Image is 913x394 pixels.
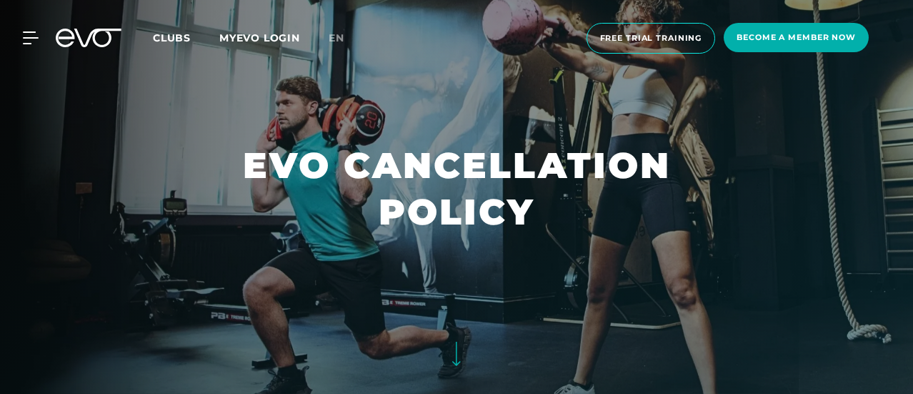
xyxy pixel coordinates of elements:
[153,31,219,44] a: Clubs
[329,30,361,46] a: en
[719,23,873,54] a: Become a member now
[329,31,344,44] font: en
[153,31,191,44] font: Clubs
[600,33,702,43] font: Free trial training
[219,31,300,44] a: MYEVO LOGIN
[737,32,856,42] font: Become a member now
[582,23,720,54] a: Free trial training
[243,144,671,234] font: EVO CANCELLATION POLICY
